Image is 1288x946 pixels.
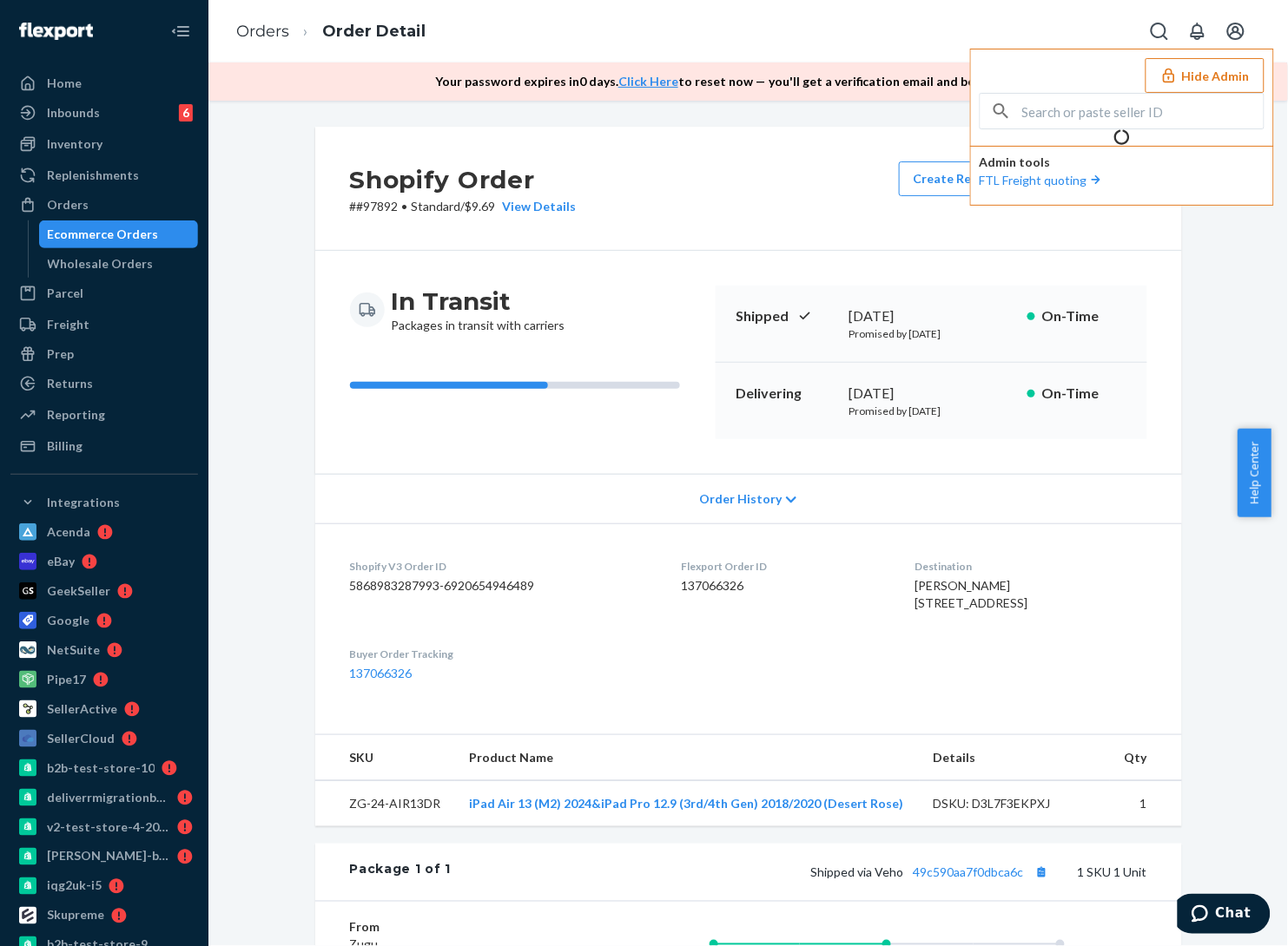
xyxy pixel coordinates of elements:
div: Orders [47,196,89,214]
button: Open account menu [1219,14,1253,49]
div: Ecommerce Orders [48,226,159,243]
button: Create Return [899,161,1012,196]
a: SellerCloud [10,725,198,752]
div: v2-test-store-4-2025 [47,818,170,836]
td: 1 [1110,781,1181,827]
div: Acenda [47,523,90,541]
dt: Buyer Order Tracking [350,647,654,661]
a: Skupreme [10,902,198,930]
p: # #97892 / $9.69 [350,198,577,215]
div: Skupreme [47,907,104,924]
a: b2b-test-store-10 [10,754,198,782]
a: Inbounds6 [10,99,198,127]
dd: 5868983287993-6920654946489 [350,577,654,595]
a: Freight [10,311,198,338]
th: Details [920,735,1111,781]
button: Close Navigation [163,14,198,49]
div: Returns [47,375,93,392]
div: Integrations [47,494,120,511]
a: eBay [10,548,198,575]
a: FTL Freight quoting [980,173,1105,187]
button: Open notifications [1180,14,1215,49]
span: • [402,199,408,214]
div: Freight [47,316,89,333]
a: NetSuite [10,636,198,664]
a: iqg2uk-i5 [10,872,198,900]
div: Package 1 of 1 [350,861,452,884]
div: SellerCloud [47,730,115,747]
button: Hide Admin [1146,58,1265,93]
div: Pipe17 [47,671,86,688]
div: Google [47,612,89,629]
a: Acenda [10,518,198,546]
a: SellerActive [10,695,198,723]
button: Integrations [10,489,198,516]
div: Home [47,75,82,92]
span: [PERSON_NAME] [STREET_ADDRESS] [915,578,1027,610]
button: Help Center [1238,429,1271,517]
div: iqg2uk-i5 [47,877,102,895]
p: Shipped [736,306,836,326]
div: Billing [47,437,83,455]
a: Wholesale Orders [39,250,199,278]
div: Packages in transit with carriers [392,286,565,334]
iframe: Opens a widget where you can chat to one of our agents [1178,894,1271,937]
p: Delivering [736,384,836,404]
div: [PERSON_NAME]-b2b-test-store-2 [47,848,170,865]
ol: breadcrumbs [222,6,439,57]
button: View Details [496,198,577,215]
div: 6 [179,104,193,122]
a: Orders [10,191,198,219]
span: Order History [699,490,782,508]
button: Open Search Box [1142,14,1177,49]
div: Inbounds [47,104,100,122]
a: Click Here [618,74,678,89]
a: Replenishments [10,161,198,189]
input: Search or paste seller ID [1022,94,1264,128]
div: Inventory [47,135,102,153]
td: ZG-24-AIR13DR [315,781,456,827]
a: Pipe17 [10,666,198,693]
a: Parcel [10,279,198,307]
a: Orders [236,22,289,41]
div: [DATE] [849,384,1014,404]
p: Promised by [DATE] [849,326,1014,341]
a: Reporting [10,401,198,429]
div: Parcel [47,285,83,302]
h3: In Transit [392,286,565,317]
dt: Destination [915,559,1146,574]
div: DSKU: D3L7F3EKPXJ [934,795,1097,812]
div: [DATE] [849,306,1014,326]
p: Your password expires in 0 days . to reset now — you'll get a verification email and be logged out. [435,73,1044,90]
th: Product Name [455,735,920,781]
a: deliverrmigrationbasictest [10,784,198,811]
p: On-Time [1042,384,1126,404]
div: deliverrmigrationbasictest [47,789,170,806]
span: Standard [412,199,461,214]
div: Prep [47,345,74,363]
div: GeekSeller [47,582,110,600]
div: NetSuite [47,641,100,659]
a: Inventory [10,130,198,158]
th: Qty [1110,735,1181,781]
a: Prep [10,340,198,368]
p: Promised by [DATE] [849,404,1014,418]
a: [PERSON_NAME]-b2b-test-store-2 [10,843,198,870]
p: Admin tools [980,154,1265,171]
img: Flexport logo [19,23,93,40]
h2: Shopify Order [350,161,577,198]
th: SKU [315,735,456,781]
a: 137066326 [350,666,413,680]
dt: Flexport Order ID [682,559,887,574]
div: eBay [47,553,75,570]
div: SellerActive [47,700,117,718]
a: GeekSeller [10,577,198,605]
a: Ecommerce Orders [39,220,199,248]
dt: Shopify V3 Order ID [350,559,654,574]
dt: From [350,919,558,936]
p: On-Time [1042,306,1126,326]
a: iPad Air 13 (M2) 2024&iPad Pro 12.9 (3rd/4th Gen) 2018/2020 (Desert Rose) [469,796,904,811]
a: Billing [10,432,198,460]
